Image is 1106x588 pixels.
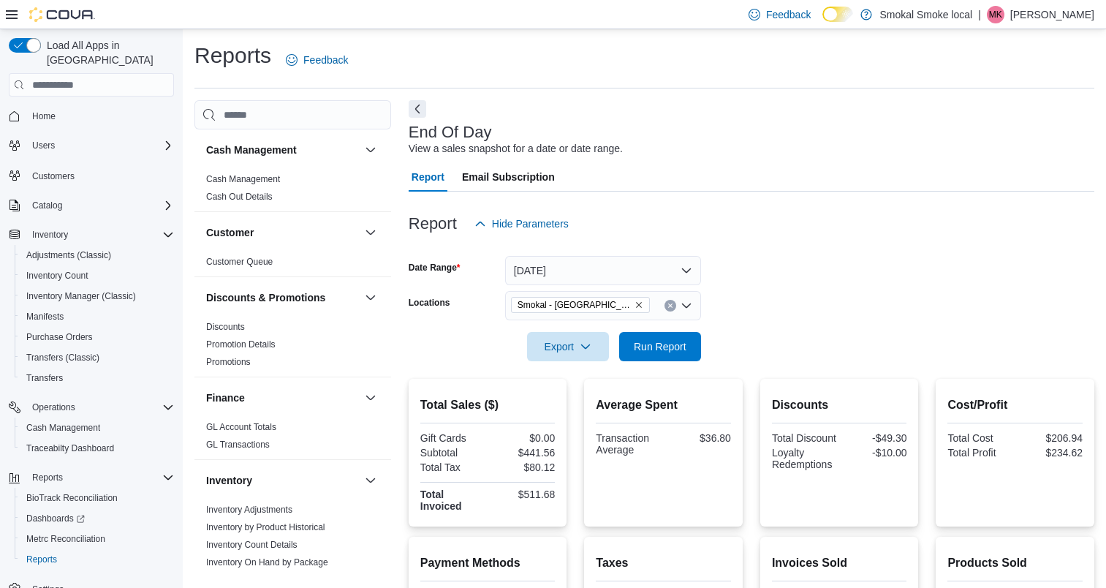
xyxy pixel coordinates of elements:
[20,349,174,366] span: Transfers (Classic)
[362,472,379,489] button: Inventory
[20,419,174,437] span: Cash Management
[26,513,85,524] span: Dashboards
[947,447,1012,459] div: Total Profit
[3,225,180,245] button: Inventory
[879,6,972,23] p: Smokal Smoke local
[26,197,174,214] span: Catalog
[490,461,555,473] div: $80.12
[206,257,273,267] a: Customer Queue
[206,357,251,367] a: Promotions
[490,489,555,500] div: $511.68
[412,162,444,192] span: Report
[511,297,650,313] span: Smokal - Socorro
[26,249,111,261] span: Adjustments (Classic)
[3,467,180,488] button: Reports
[206,290,359,305] button: Discounts & Promotions
[15,286,180,306] button: Inventory Manager (Classic)
[32,402,75,413] span: Operations
[1018,447,1083,459] div: $234.62
[518,298,632,312] span: Smokal - [GEOGRAPHIC_DATA]
[26,167,80,185] a: Customers
[194,418,391,459] div: Finance
[362,389,379,407] button: Finance
[20,267,174,284] span: Inventory Count
[409,297,450,309] label: Locations
[29,7,95,22] img: Cova
[20,440,120,457] a: Traceabilty Dashboard
[527,332,609,361] button: Export
[409,215,457,233] h3: Report
[20,246,117,264] a: Adjustments (Classic)
[20,510,91,527] a: Dashboards
[596,554,731,572] h2: Taxes
[409,262,461,274] label: Date Range
[20,510,174,527] span: Dashboards
[26,226,74,244] button: Inventory
[3,105,180,127] button: Home
[978,6,981,23] p: |
[20,308,69,325] a: Manifests
[206,521,325,533] span: Inventory by Product Historical
[206,339,276,350] span: Promotion Details
[3,135,180,156] button: Users
[15,245,180,265] button: Adjustments (Classic)
[206,321,245,333] span: Discounts
[26,442,114,454] span: Traceabilty Dashboard
[26,554,57,565] span: Reports
[20,489,174,507] span: BioTrack Reconciliation
[206,473,359,488] button: Inventory
[420,489,462,512] strong: Total Invoiced
[947,554,1083,572] h2: Products Sold
[1018,432,1083,444] div: $206.94
[15,549,180,570] button: Reports
[772,396,907,414] h2: Discounts
[206,557,328,568] span: Inventory On Hand by Package
[32,110,56,122] span: Home
[15,438,180,459] button: Traceabilty Dashboard
[15,508,180,529] a: Dashboards
[206,421,276,433] span: GL Account Totals
[26,290,136,302] span: Inventory Manager (Classic)
[206,422,276,432] a: GL Account Totals
[409,124,492,141] h3: End Of Day
[492,216,569,231] span: Hide Parameters
[420,461,485,473] div: Total Tax
[206,356,251,368] span: Promotions
[667,432,731,444] div: $36.80
[3,397,180,418] button: Operations
[20,369,174,387] span: Transfers
[664,300,676,312] button: Clear input
[420,554,556,572] h2: Payment Methods
[206,505,292,515] a: Inventory Adjustments
[26,469,174,486] span: Reports
[987,6,1004,23] div: Mike Kennedy
[505,256,701,285] button: [DATE]
[420,396,556,414] h2: Total Sales ($)
[20,369,69,387] a: Transfers
[303,53,348,67] span: Feedback
[26,399,81,416] button: Operations
[772,554,907,572] h2: Invoices Sold
[206,290,325,305] h3: Discounts & Promotions
[206,339,276,350] a: Promotion Details
[20,246,174,264] span: Adjustments (Classic)
[206,540,298,550] a: Inventory Count Details
[20,287,174,305] span: Inventory Manager (Classic)
[634,339,686,354] span: Run Report
[635,301,643,309] button: Remove Smokal - Socorro from selection in this group
[462,162,555,192] span: Email Subscription
[206,557,328,568] a: Inventory On Hand by Package
[15,529,180,549] button: Metrc Reconciliation
[206,522,325,532] a: Inventory by Product Historical
[20,551,174,568] span: Reports
[536,332,600,361] span: Export
[194,41,271,70] h1: Reports
[20,530,174,548] span: Metrc Reconciliation
[20,440,174,457] span: Traceabilty Dashboard
[32,200,62,211] span: Catalog
[822,22,823,23] span: Dark Mode
[26,166,174,184] span: Customers
[20,489,124,507] a: BioTrack Reconciliation
[20,267,94,284] a: Inventory Count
